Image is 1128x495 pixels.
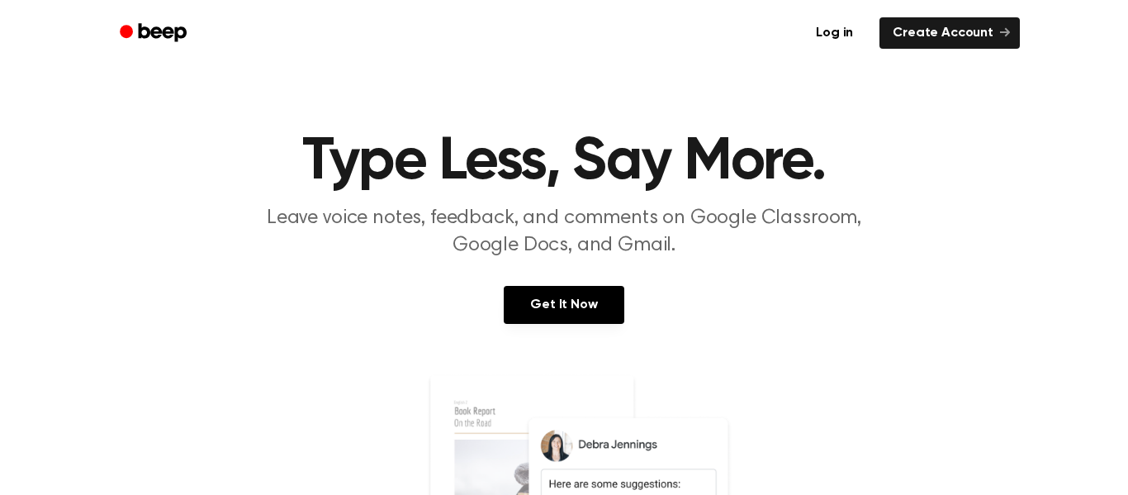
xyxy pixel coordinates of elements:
a: Create Account [879,17,1020,49]
a: Beep [108,17,201,50]
a: Get It Now [504,286,623,324]
p: Leave voice notes, feedback, and comments on Google Classroom, Google Docs, and Gmail. [247,205,881,259]
h1: Type Less, Say More. [141,132,987,192]
a: Log in [799,14,870,52]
